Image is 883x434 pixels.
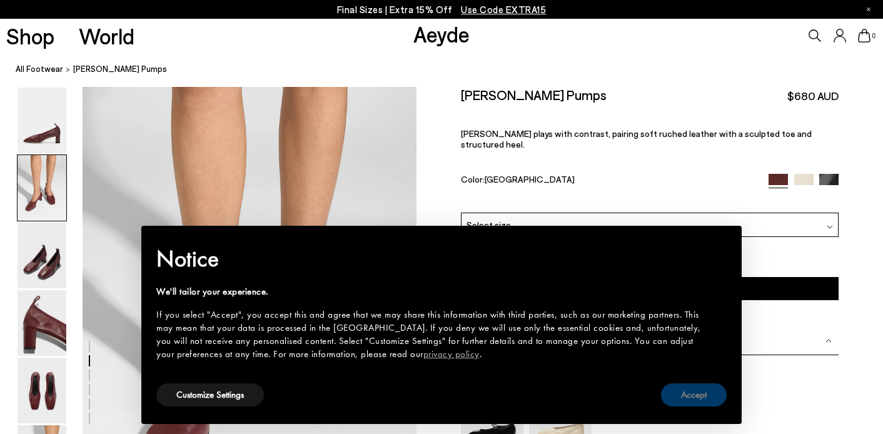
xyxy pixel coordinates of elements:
[18,358,66,423] img: Narissa Ruched Pumps - Image 5
[156,383,264,406] button: Customize Settings
[18,88,66,153] img: Narissa Ruched Pumps - Image 1
[16,63,63,76] a: All Footwear
[413,21,470,47] a: Aeyde
[827,224,833,230] img: svg%3E
[858,29,870,43] a: 0
[16,53,883,87] nav: breadcrumb
[6,25,54,47] a: Shop
[423,348,480,360] a: privacy policy
[461,174,757,188] div: Color:
[156,308,707,361] div: If you select "Accept", you accept this and agree that we may share this information with third p...
[461,87,607,103] h2: [PERSON_NAME] Pumps
[661,383,727,406] button: Accept
[461,128,839,149] p: [PERSON_NAME] plays with contrast, pairing soft ruched leather with a sculpted toe and structured...
[337,2,547,18] p: Final Sizes | Extra 15% Off
[870,33,877,39] span: 0
[485,174,575,184] span: [GEOGRAPHIC_DATA]
[18,223,66,288] img: Narissa Ruched Pumps - Image 3
[18,155,66,221] img: Narissa Ruched Pumps - Image 2
[787,88,839,104] span: $680 AUD
[461,4,546,15] span: Navigate to /collections/ss25-final-sizes
[156,243,707,275] h2: Notice
[73,63,167,76] span: [PERSON_NAME] Pumps
[825,338,832,344] img: svg%3E
[18,290,66,356] img: Narissa Ruched Pumps - Image 4
[718,235,726,254] span: ×
[79,25,134,47] a: World
[156,285,707,298] div: We'll tailor your experience.
[707,230,737,260] button: Close this notice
